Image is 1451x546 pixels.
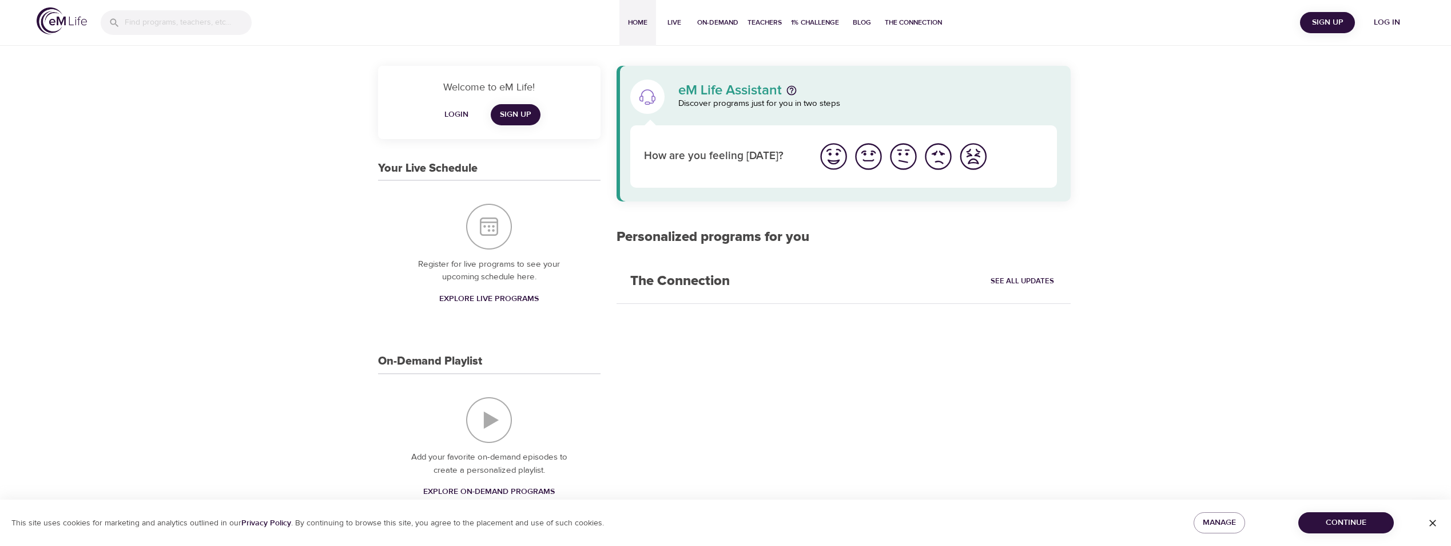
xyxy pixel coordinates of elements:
[617,259,744,303] h2: The Connection
[491,104,540,125] a: Sign Up
[466,204,512,250] img: Your Live Schedule
[401,451,578,477] p: Add your favorite on-demand episodes to create a personalized playlist.
[816,139,851,174] button: I'm feeling great
[466,397,512,443] img: On-Demand Playlist
[678,97,1058,110] p: Discover programs just for you in two steps
[638,88,657,106] img: eM Life Assistant
[1359,12,1414,33] button: Log in
[748,17,782,29] span: Teachers
[1298,512,1394,533] button: Continue
[439,292,539,306] span: Explore Live Programs
[697,17,738,29] span: On-Demand
[125,10,252,35] input: Find programs, teachers, etc...
[438,104,475,125] button: Login
[678,84,782,97] p: eM Life Assistant
[991,275,1054,288] span: See All Updates
[1300,12,1355,33] button: Sign Up
[435,288,543,310] a: Explore Live Programs
[423,485,555,499] span: Explore On-Demand Programs
[923,141,954,172] img: bad
[921,139,956,174] button: I'm feeling bad
[401,258,578,284] p: Register for live programs to see your upcoming schedule here.
[644,148,802,165] p: How are you feeling [DATE]?
[392,80,587,95] p: Welcome to eM Life!
[853,141,884,172] img: good
[624,17,651,29] span: Home
[661,17,688,29] span: Live
[957,141,989,172] img: worst
[851,139,886,174] button: I'm feeling good
[1307,516,1385,530] span: Continue
[1364,15,1410,30] span: Log in
[1194,512,1245,533] button: Manage
[37,7,87,34] img: logo
[500,108,531,122] span: Sign Up
[988,272,1057,290] a: See All Updates
[886,139,921,174] button: I'm feeling ok
[885,17,942,29] span: The Connection
[378,162,478,175] h3: Your Live Schedule
[378,355,482,368] h3: On-Demand Playlist
[848,17,876,29] span: Blog
[888,141,919,172] img: ok
[791,17,839,29] span: 1% Challenge
[443,108,470,122] span: Login
[617,229,1071,246] h2: Personalized programs for you
[1305,15,1350,30] span: Sign Up
[956,139,991,174] button: I'm feeling worst
[818,141,849,172] img: great
[241,518,291,528] a: Privacy Policy
[419,481,559,503] a: Explore On-Demand Programs
[1203,516,1236,530] span: Manage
